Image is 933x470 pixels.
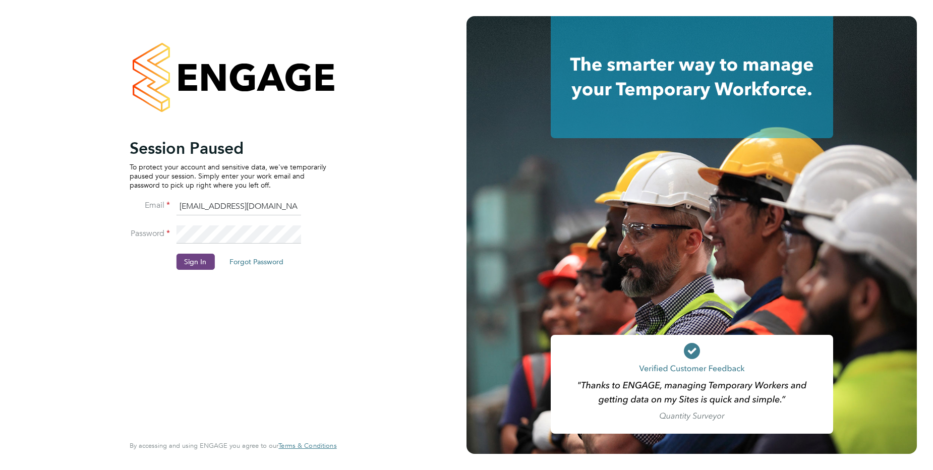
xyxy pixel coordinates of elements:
p: To protect your account and sensitive data, we've temporarily paused your session. Simply enter y... [130,162,326,190]
input: Enter your work email... [176,198,301,216]
button: Forgot Password [221,254,291,270]
span: By accessing and using ENGAGE you agree to our [130,441,336,450]
label: Email [130,200,170,211]
h2: Session Paused [130,138,326,158]
label: Password [130,228,170,239]
a: Terms & Conditions [278,442,336,450]
span: Terms & Conditions [278,441,336,450]
button: Sign In [176,254,214,270]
